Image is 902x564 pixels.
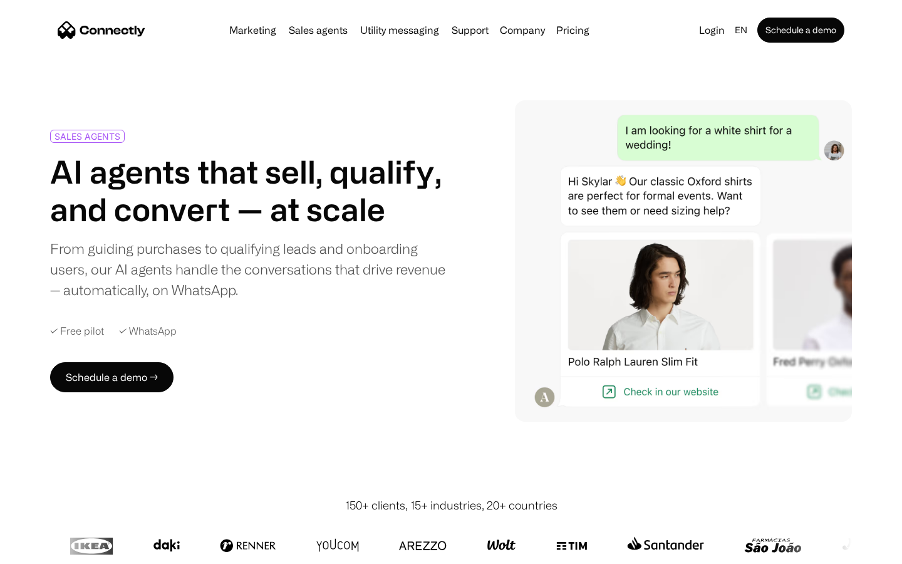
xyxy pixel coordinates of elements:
[735,21,747,39] div: en
[50,153,446,228] h1: AI agents that sell, qualify, and convert — at scale
[119,325,177,337] div: ✓ WhatsApp
[13,541,75,560] aside: Language selected: English
[50,238,446,300] div: From guiding purchases to qualifying leads and onboarding users, our AI agents handle the convers...
[25,542,75,560] ul: Language list
[551,25,594,35] a: Pricing
[224,25,281,35] a: Marketing
[284,25,353,35] a: Sales agents
[500,21,545,39] div: Company
[355,25,444,35] a: Utility messaging
[50,325,104,337] div: ✓ Free pilot
[50,362,174,392] a: Schedule a demo →
[54,132,120,141] div: SALES AGENTS
[757,18,844,43] a: Schedule a demo
[694,21,730,39] a: Login
[447,25,494,35] a: Support
[345,497,557,514] div: 150+ clients, 15+ industries, 20+ countries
